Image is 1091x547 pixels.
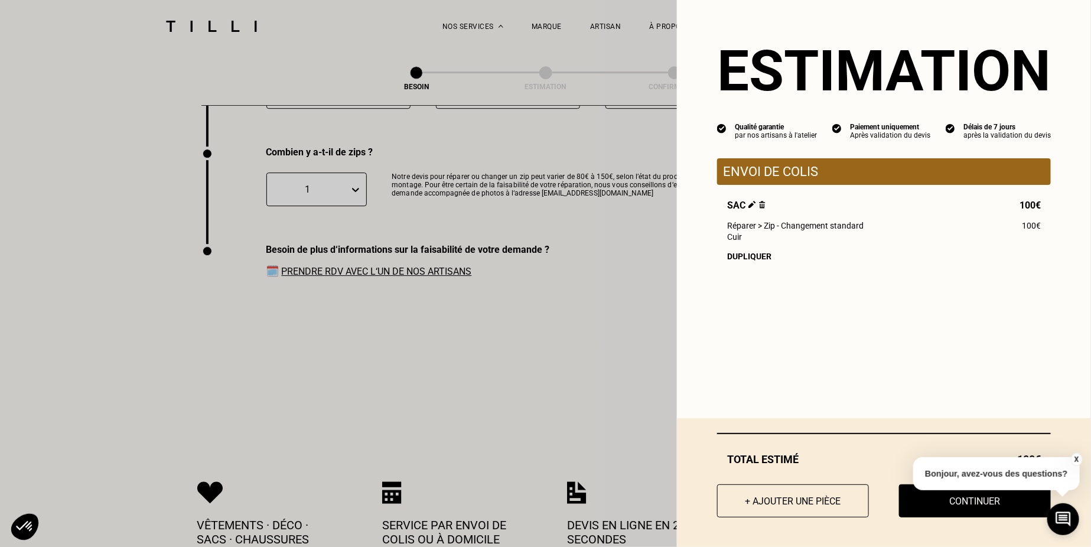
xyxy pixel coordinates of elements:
[1022,221,1041,230] span: 100€
[717,123,727,134] img: icon list info
[717,484,869,517] button: + Ajouter une pièce
[913,457,1080,490] p: Bonjour, avez-vous des questions?
[963,131,1051,139] div: après la validation du devis
[963,123,1051,131] div: Délais de 7 jours
[899,484,1051,517] button: Continuer
[832,123,842,134] img: icon list info
[1070,453,1082,466] button: X
[727,232,742,242] span: Cuir
[735,131,817,139] div: par nos artisans à l'atelier
[748,201,756,209] img: Éditer
[1020,200,1041,211] span: 100€
[759,201,766,209] img: Supprimer
[946,123,955,134] img: icon list info
[717,453,1051,465] div: Total estimé
[723,164,1045,179] p: Envoi de colis
[735,123,817,131] div: Qualité garantie
[717,38,1051,104] section: Estimation
[727,221,864,230] span: Réparer > Zip - Changement standard
[727,252,1041,261] div: Dupliquer
[850,131,930,139] div: Après validation du devis
[727,200,766,211] span: Sac
[850,123,930,131] div: Paiement uniquement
